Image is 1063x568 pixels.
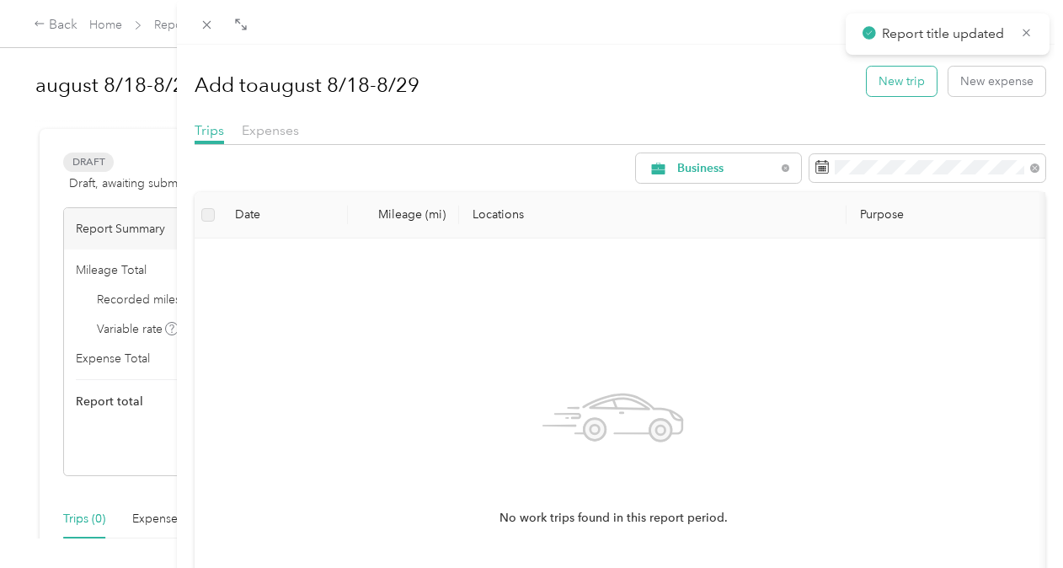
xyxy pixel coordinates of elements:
th: Mileage (mi) [348,192,459,238]
span: Expenses [242,122,299,138]
span: Trips [195,122,224,138]
button: New trip [867,67,937,96]
th: Date [222,192,348,238]
span: No work trips found in this report period. [499,509,728,528]
p: Report title updated [882,24,1008,45]
th: Locations [459,192,847,238]
span: Business [677,163,776,174]
iframe: Everlance-gr Chat Button Frame [969,474,1063,568]
button: New expense [948,67,1045,96]
h1: Add to august 8/18-8/29 [195,65,419,105]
